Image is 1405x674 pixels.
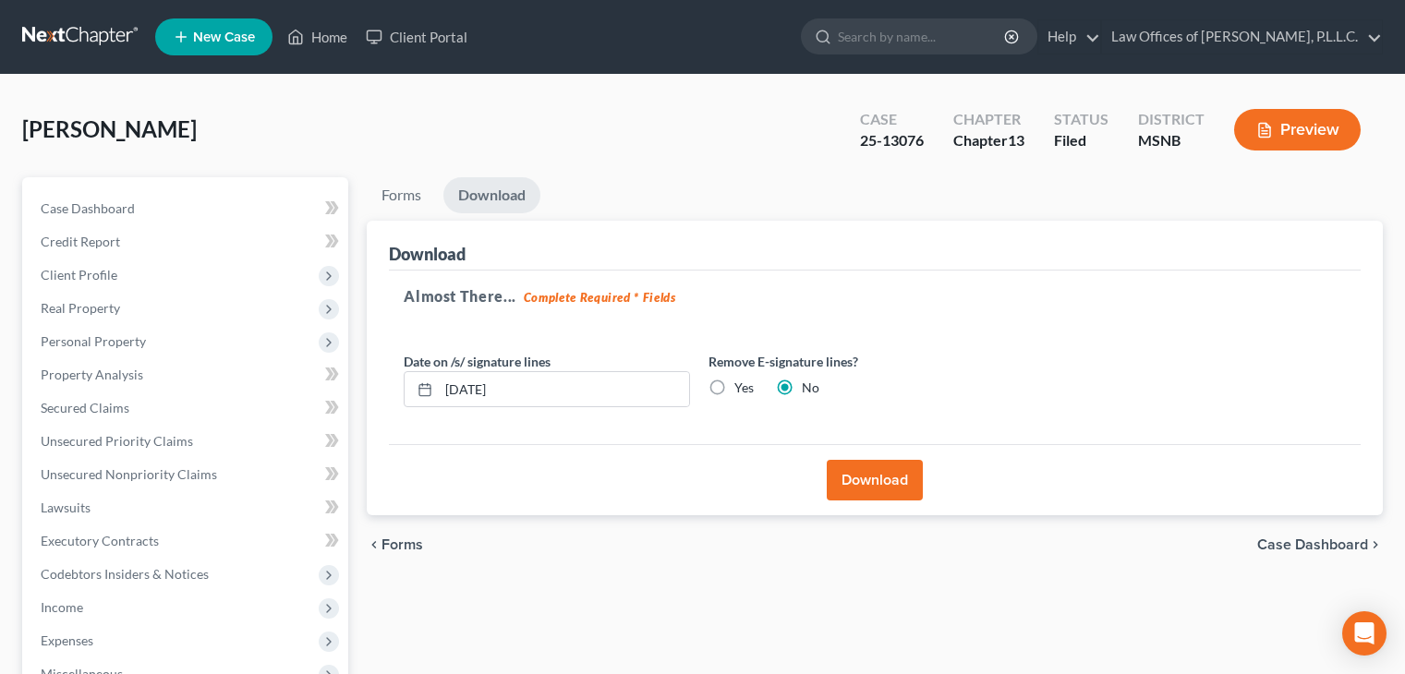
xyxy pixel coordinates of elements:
[382,537,423,552] span: Forms
[524,290,676,305] strong: Complete Required * Fields
[389,243,466,265] div: Download
[1054,109,1108,130] div: Status
[1138,130,1205,151] div: MSNB
[357,20,477,54] a: Client Portal
[26,425,348,458] a: Unsecured Priority Claims
[26,225,348,259] a: Credit Report
[404,352,551,371] label: Date on /s/ signature lines
[404,285,1346,307] h5: Almost There...
[367,537,382,552] i: chevron_left
[367,177,436,213] a: Forms
[41,267,117,283] span: Client Profile
[41,533,159,548] span: Executory Contracts
[860,130,924,151] div: 25-13076
[1257,537,1368,552] span: Case Dashboard
[26,391,348,425] a: Secured Claims
[439,372,689,407] input: MM/DD/YYYY
[1102,20,1382,54] a: Law Offices of [PERSON_NAME], P.L.L.C.
[1138,109,1205,130] div: District
[193,30,255,44] span: New Case
[1257,537,1383,552] a: Case Dashboard chevron_right
[860,109,924,130] div: Case
[41,333,146,349] span: Personal Property
[367,537,448,552] button: chevron_left Forms
[709,352,995,371] label: Remove E-signature lines?
[41,234,120,249] span: Credit Report
[26,192,348,225] a: Case Dashboard
[41,632,93,648] span: Expenses
[1008,131,1024,149] span: 13
[1038,20,1100,54] a: Help
[953,109,1024,130] div: Chapter
[838,19,1007,54] input: Search by name...
[41,566,209,582] span: Codebtors Insiders & Notices
[953,130,1024,151] div: Chapter
[734,379,754,397] label: Yes
[1342,611,1387,656] div: Open Intercom Messenger
[41,400,129,415] span: Secured Claims
[827,460,923,500] button: Download
[22,115,197,142] span: [PERSON_NAME]
[1054,130,1108,151] div: Filed
[26,524,348,558] a: Executory Contracts
[41,367,143,382] span: Property Analysis
[41,466,217,482] span: Unsecured Nonpriority Claims
[26,491,348,524] a: Lawsuits
[1368,537,1383,552] i: chevron_right
[443,177,540,213] a: Download
[41,200,135,216] span: Case Dashboard
[278,20,357,54] a: Home
[41,433,193,449] span: Unsecured Priority Claims
[41,499,91,515] span: Lawsuits
[41,300,120,316] span: Real Property
[1234,109,1361,150] button: Preview
[26,358,348,391] a: Property Analysis
[26,458,348,491] a: Unsecured Nonpriority Claims
[41,599,83,615] span: Income
[802,379,819,397] label: No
